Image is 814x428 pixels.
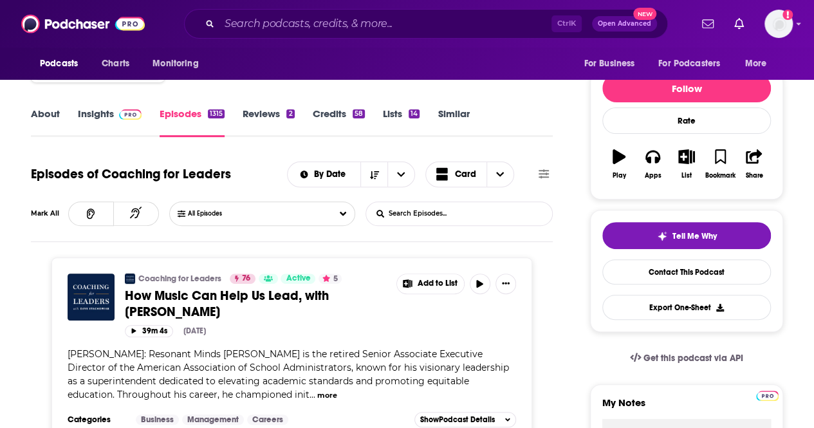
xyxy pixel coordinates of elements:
[31,51,95,76] button: open menu
[551,15,582,32] span: Ctrl K
[613,172,626,180] div: Play
[397,274,464,293] button: Show More Button
[409,109,420,118] div: 14
[21,12,145,36] img: Podchaser - Follow, Share and Rate Podcasts
[319,274,342,284] button: 5
[313,107,365,137] a: Credits58
[657,231,667,241] img: tell me why sparkle
[125,288,387,320] a: How Music Can Help Us Lead, with [PERSON_NAME]
[383,107,420,137] a: Lists14
[598,21,651,27] span: Open Advanced
[125,325,173,337] button: 39m 4s
[286,272,310,285] span: Active
[650,51,739,76] button: open menu
[119,109,142,120] img: Podchaser Pro
[764,10,793,38] button: Show profile menu
[208,109,225,118] div: 1315
[681,172,692,180] div: List
[230,274,255,284] a: 76
[387,162,414,187] button: open menu
[645,172,661,180] div: Apps
[418,279,458,288] span: Add to List
[697,13,719,35] a: Show notifications dropdown
[633,8,656,20] span: New
[670,141,703,187] button: List
[31,166,231,182] h1: Episodes of Coaching for Leaders
[353,109,365,118] div: 58
[310,389,315,400] span: ...
[143,51,215,76] button: open menu
[68,274,115,321] img: How Music Can Help Us Lead, with Mort Sherman
[136,414,179,425] a: Business
[602,259,771,284] a: Contact This Podcast
[420,415,495,424] span: Show Podcast Details
[414,412,516,427] button: ShowPodcast Details
[286,109,294,118] div: 2
[68,414,125,425] h3: Categories
[31,210,68,217] div: Mark All
[703,141,737,187] button: Bookmark
[31,107,60,137] a: About
[745,172,763,180] div: Share
[138,274,221,284] a: Coaching for Leaders
[102,55,129,73] span: Charts
[314,170,350,179] span: By Date
[584,55,634,73] span: For Business
[93,51,137,76] a: Charts
[729,13,749,35] a: Show notifications dropdown
[183,326,206,335] div: [DATE]
[575,51,651,76] button: open menu
[764,10,793,38] img: User Profile
[288,170,360,179] button: open menu
[438,107,469,137] a: Similar
[782,10,793,20] svg: Add a profile image
[78,107,142,137] a: InsightsPodchaser Pro
[736,51,783,76] button: open menu
[169,201,355,226] button: Choose List Listened
[620,342,754,374] a: Get this podcast via API
[125,274,135,284] img: Coaching for Leaders
[242,272,250,285] span: 76
[602,107,771,134] div: Rate
[40,55,78,73] span: Podcasts
[281,274,315,284] a: Active
[602,396,771,419] label: My Notes
[68,348,509,400] span: [PERSON_NAME]: Resonant Minds [PERSON_NAME] is the retired Senior Associate Executive Director of...
[756,391,779,401] img: Podchaser Pro
[643,353,743,364] span: Get this podcast via API
[455,170,476,179] span: Card
[636,141,669,187] button: Apps
[243,107,294,137] a: Reviews2
[602,74,771,102] button: Follow
[184,9,668,39] div: Search podcasts, credits, & more...
[160,107,225,137] a: Episodes1315
[125,288,329,320] span: How Music Can Help Us Lead, with [PERSON_NAME]
[592,16,657,32] button: Open AdvancedNew
[495,274,516,294] button: Show More Button
[672,231,717,241] span: Tell Me Why
[287,162,415,187] h2: Choose List sort
[737,141,771,187] button: Share
[705,172,735,180] div: Bookmark
[182,414,244,425] a: Management
[153,55,198,73] span: Monitoring
[602,222,771,249] button: tell me why sparkleTell Me Why
[658,55,720,73] span: For Podcasters
[745,55,767,73] span: More
[602,141,636,187] button: Play
[764,10,793,38] span: Logged in as megcassidy
[317,390,337,401] button: more
[602,295,771,320] button: Export One-Sheet
[188,210,248,218] span: All Episodes
[247,414,288,425] a: Careers
[425,162,514,187] button: Choose View
[219,14,551,34] input: Search podcasts, credits, & more...
[360,162,387,187] button: Sort Direction
[756,389,779,401] a: Pro website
